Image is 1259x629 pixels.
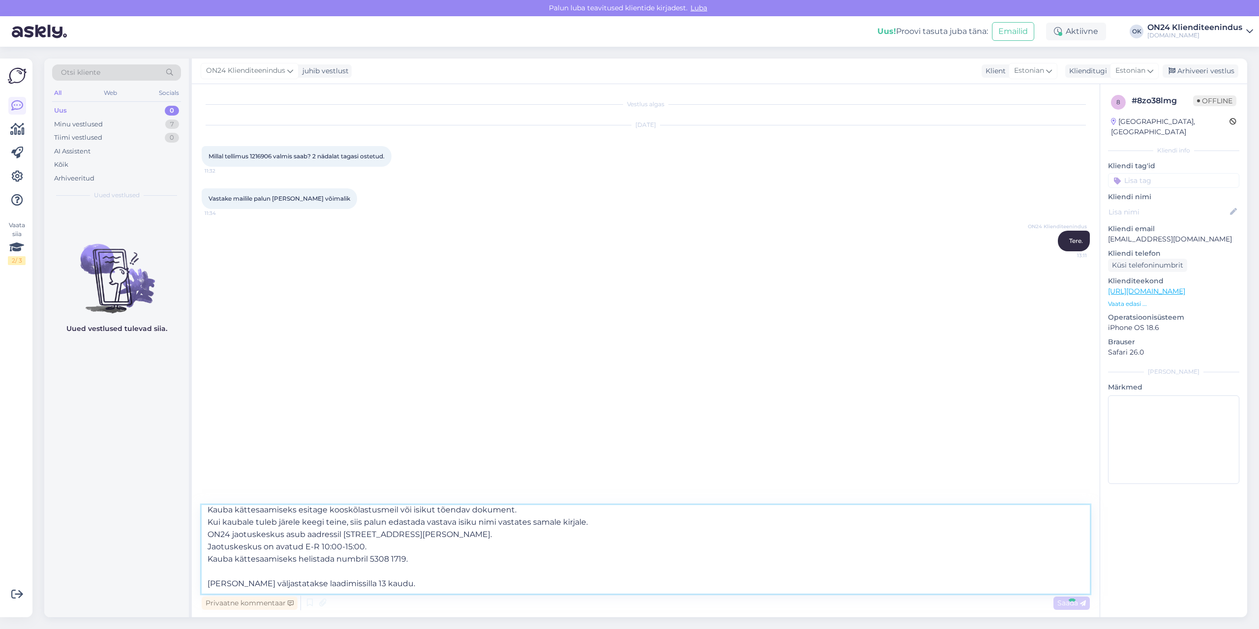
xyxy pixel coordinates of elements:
[157,87,181,99] div: Socials
[205,210,241,217] span: 11:34
[1108,234,1239,244] p: [EMAIL_ADDRESS][DOMAIN_NAME]
[102,87,119,99] div: Web
[1109,207,1228,217] input: Lisa nimi
[202,120,1090,129] div: [DATE]
[1108,312,1239,323] p: Operatsioonisüsteem
[1132,95,1193,107] div: # 8zo38lmg
[1108,300,1239,308] p: Vaata edasi ...
[165,120,179,129] div: 7
[61,67,100,78] span: Otsi kliente
[1069,237,1083,244] span: Tere.
[54,174,94,183] div: Arhiveeritud
[1108,323,1239,333] p: iPhone OS 18.6
[1108,161,1239,171] p: Kliendi tag'id
[1108,192,1239,202] p: Kliendi nimi
[54,160,68,170] div: Kõik
[877,26,988,37] div: Proovi tasuta juba täna:
[1108,347,1239,358] p: Safari 26.0
[206,65,285,76] span: ON24 Klienditeenindus
[52,87,63,99] div: All
[209,152,385,160] span: Millal tellimus 1216906 valmis saab? 2 nädalat tagasi ostetud.
[1108,287,1185,296] a: [URL][DOMAIN_NAME]
[1108,173,1239,188] input: Lisa tag
[992,22,1034,41] button: Emailid
[66,324,167,334] p: Uued vestlused tulevad siia.
[8,221,26,265] div: Vaata siia
[1147,31,1242,39] div: [DOMAIN_NAME]
[1193,95,1236,106] span: Offline
[1108,276,1239,286] p: Klienditeekond
[877,27,896,36] b: Uus!
[1108,382,1239,392] p: Märkmed
[54,147,90,156] div: AI Assistent
[1108,248,1239,259] p: Kliendi telefon
[1050,252,1087,259] span: 13:11
[202,100,1090,109] div: Vestlus algas
[54,106,67,116] div: Uus
[94,191,140,200] span: Uued vestlused
[1108,146,1239,155] div: Kliendi info
[1115,65,1145,76] span: Estonian
[1111,117,1229,137] div: [GEOGRAPHIC_DATA], [GEOGRAPHIC_DATA]
[205,167,241,175] span: 11:32
[165,133,179,143] div: 0
[8,256,26,265] div: 2 / 3
[1108,367,1239,376] div: [PERSON_NAME]
[1014,65,1044,76] span: Estonian
[1163,64,1238,78] div: Arhiveeri vestlus
[44,226,189,315] img: No chats
[1147,24,1242,31] div: ON24 Klienditeenindus
[1108,224,1239,234] p: Kliendi email
[1130,25,1143,38] div: OK
[1046,23,1106,40] div: Aktiivne
[54,120,103,129] div: Minu vestlused
[1065,66,1107,76] div: Klienditugi
[1108,337,1239,347] p: Brauser
[688,3,710,12] span: Luba
[8,66,27,85] img: Askly Logo
[1116,98,1120,106] span: 8
[165,106,179,116] div: 0
[54,133,102,143] div: Tiimi vestlused
[1108,259,1187,272] div: Küsi telefoninumbrit
[209,195,350,202] span: Vastake mailile palun [PERSON_NAME] võimalik
[299,66,349,76] div: juhib vestlust
[1147,24,1253,39] a: ON24 Klienditeenindus[DOMAIN_NAME]
[982,66,1006,76] div: Klient
[1028,223,1087,230] span: ON24 Klienditeenindus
